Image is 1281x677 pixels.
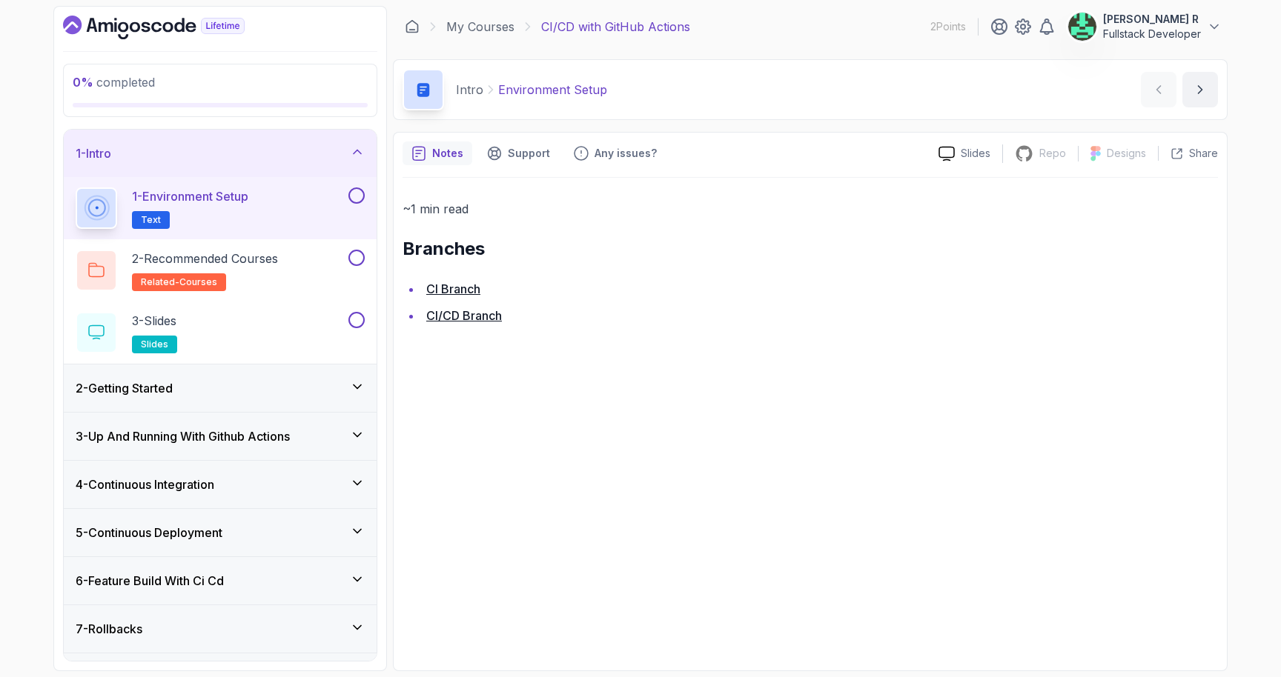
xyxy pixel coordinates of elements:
[76,476,214,493] h3: 4 - Continuous Integration
[426,308,502,323] a: CI/CD Branch
[432,146,463,161] p: Notes
[76,250,365,291] button: 2-Recommended Coursesrelated-courses
[64,461,377,508] button: 4-Continuous Integration
[76,379,173,397] h3: 2 - Getting Started
[1103,27,1201,41] p: Fullstack Developer
[64,364,377,412] button: 2-Getting Started
[64,413,377,460] button: 3-Up And Running With Github Actions
[141,214,161,226] span: Text
[403,141,472,165] button: notes button
[141,276,217,288] span: related-courses
[1158,146,1218,161] button: Share
[1182,72,1218,107] button: next content
[64,605,377,653] button: 7-Rollbacks
[930,19,966,34] p: 2 Points
[403,237,1218,261] h2: Branches
[478,141,559,165] button: Support button
[76,427,290,445] h3: 3 - Up And Running With Github Actions
[508,146,550,161] p: Support
[541,18,690,36] p: CI/CD with GitHub Actions
[73,75,93,90] span: 0 %
[565,141,666,165] button: Feedback button
[1189,584,1281,655] iframe: chat widget
[405,19,420,34] a: Dashboard
[73,75,155,90] span: completed
[132,312,176,330] p: 3 - Slides
[1107,146,1146,161] p: Designs
[1068,13,1096,41] img: user profile image
[1067,12,1222,41] button: user profile image[PERSON_NAME] RFullstack Developer
[64,130,377,177] button: 1-Intro
[76,524,222,541] h3: 5 - Continuous Deployment
[1039,146,1066,161] p: Repo
[1189,146,1218,161] p: Share
[403,199,1218,219] p: ~1 min read
[64,557,377,604] button: 6-Feature Build With Ci Cd
[64,509,377,556] button: 5-Continuous Deployment
[1141,72,1176,107] button: previous content
[961,146,990,161] p: Slides
[132,187,248,205] p: 1 - Environment Setup
[76,620,142,638] h3: 7 - Rollbacks
[1103,12,1201,27] p: [PERSON_NAME] R
[63,16,279,39] a: Dashboard
[132,250,278,267] p: 2 - Recommended Courses
[76,144,111,162] h3: 1 - Intro
[927,146,1002,161] a: Slides
[595,146,657,161] p: Any issues?
[76,572,224,590] h3: 6 - Feature Build With Ci Cd
[498,81,607,99] p: Environment Setup
[76,312,365,353] button: 3-Slidesslides
[76,187,365,229] button: 1-Environment SetupText
[426,281,480,296] a: CI Branch
[446,18,514,36] a: My Courses
[141,338,168,350] span: slides
[456,81,483,99] p: Intro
